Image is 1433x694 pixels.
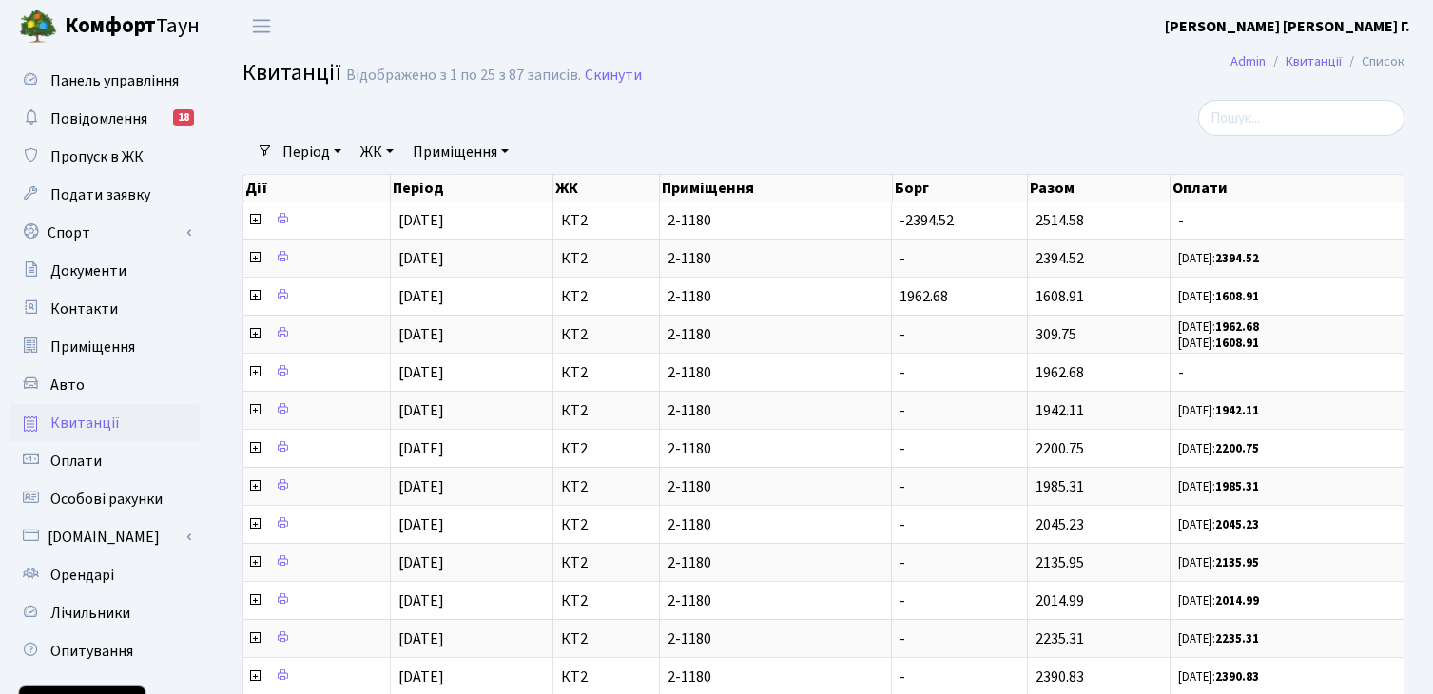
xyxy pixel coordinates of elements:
a: Документи [10,252,200,290]
a: Квитанції [10,404,200,442]
a: Квитанції [1286,51,1342,71]
span: Пропуск в ЖК [50,146,144,167]
span: 1962.68 [900,286,948,307]
span: [DATE] [398,476,444,497]
th: Борг [893,175,1028,202]
span: 2-1180 [668,289,883,304]
th: ЖК [553,175,660,202]
span: [DATE] [398,628,444,649]
a: Орендарі [10,556,200,594]
span: [DATE] [398,552,444,573]
th: Разом [1028,175,1171,202]
span: 2-1180 [668,403,883,418]
span: Оплати [50,451,102,472]
span: КТ2 [561,365,651,380]
a: Повідомлення18 [10,100,200,138]
span: 2-1180 [668,365,883,380]
span: Повідомлення [50,108,147,129]
a: [PERSON_NAME] [PERSON_NAME] Г. [1165,15,1410,38]
span: - [900,628,905,649]
span: 2394.52 [1036,248,1084,269]
span: КТ2 [561,517,651,532]
b: 2235.31 [1215,630,1259,647]
span: 2014.99 [1036,590,1084,611]
span: [DATE] [398,286,444,307]
span: Квитанції [50,413,120,434]
span: - [900,324,905,345]
input: Пошук... [1198,100,1404,136]
small: [DATE]: [1178,478,1259,495]
span: Контакти [50,299,118,319]
span: [DATE] [398,666,444,687]
span: - [900,438,905,459]
nav: breadcrumb [1202,42,1433,82]
a: Період [275,136,349,168]
span: - [900,590,905,611]
span: [DATE] [398,400,444,421]
b: 2390.83 [1215,668,1259,685]
span: КТ2 [561,441,651,456]
span: 1962.68 [1036,362,1084,383]
span: - [1178,213,1396,228]
small: [DATE]: [1178,402,1259,419]
a: Admin [1230,51,1266,71]
span: 2-1180 [668,669,883,684]
small: [DATE]: [1178,516,1259,533]
span: Документи [50,260,126,281]
span: -2394.52 [900,210,954,231]
span: 309.75 [1036,324,1076,345]
span: - [900,552,905,573]
span: КТ2 [561,213,651,228]
span: КТ2 [561,631,651,646]
span: [DATE] [398,324,444,345]
img: logo.png [19,8,57,46]
div: 18 [173,109,194,126]
small: [DATE]: [1178,250,1259,267]
span: 2-1180 [668,251,883,266]
small: [DATE]: [1178,318,1259,336]
span: КТ2 [561,403,651,418]
span: - [900,248,905,269]
b: 2200.75 [1215,440,1259,457]
div: Відображено з 1 по 25 з 87 записів. [346,67,581,85]
span: Авто [50,375,85,395]
span: 2-1180 [668,517,883,532]
span: 1985.31 [1036,476,1084,497]
th: Приміщення [660,175,893,202]
span: 2-1180 [668,479,883,494]
a: Особові рахунки [10,480,200,518]
span: Квитанції [242,56,341,89]
a: ЖК [353,136,401,168]
a: Спорт [10,214,200,252]
b: 1962.68 [1215,318,1259,336]
span: 1608.91 [1036,286,1084,307]
span: [DATE] [398,248,444,269]
span: Лічильники [50,603,130,624]
span: [DATE] [398,590,444,611]
span: 2514.58 [1036,210,1084,231]
b: 1608.91 [1215,335,1259,352]
span: [DATE] [398,438,444,459]
a: Скинути [585,67,642,85]
b: Комфорт [65,10,156,41]
span: 2200.75 [1036,438,1084,459]
span: КТ2 [561,327,651,342]
a: Авто [10,366,200,404]
th: Період [391,175,553,202]
span: КТ2 [561,289,651,304]
a: Панель управління [10,62,200,100]
span: - [900,666,905,687]
b: 2014.99 [1215,592,1259,609]
span: Опитування [50,641,133,662]
span: 2-1180 [668,441,883,456]
span: 1942.11 [1036,400,1084,421]
span: КТ2 [561,479,651,494]
span: - [900,400,905,421]
small: [DATE]: [1178,288,1259,305]
a: Контакти [10,290,200,328]
span: 2-1180 [668,631,883,646]
span: Таун [65,10,200,43]
span: Орендарі [50,565,114,586]
th: Оплати [1171,175,1404,202]
span: КТ2 [561,251,651,266]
